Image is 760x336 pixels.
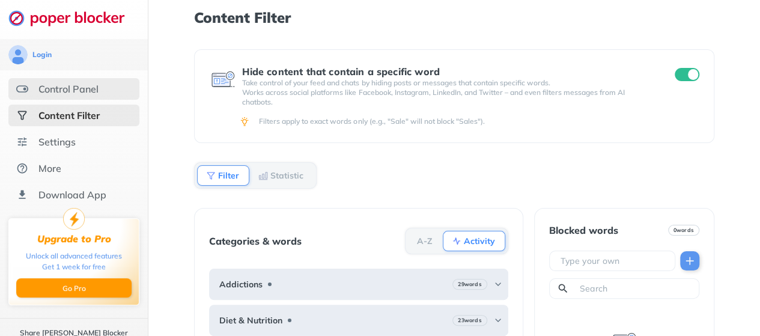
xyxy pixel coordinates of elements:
[38,189,106,201] div: Download App
[242,66,652,77] div: Hide content that contain a specific word
[16,136,28,148] img: settings.svg
[579,283,694,295] input: Search
[673,226,694,234] b: 0 words
[16,162,28,174] img: about.svg
[63,208,85,230] img: upgrade-to-pro.svg
[464,237,495,245] b: Activity
[194,10,714,25] h1: Content Filter
[458,280,481,289] b: 29 words
[42,261,106,272] div: Get 1 week for free
[38,83,99,95] div: Control Panel
[37,233,111,245] div: Upgrade to Pro
[258,171,268,180] img: Statistic
[8,45,28,64] img: avatar.svg
[32,50,52,60] div: Login
[242,88,652,107] p: Works across social platforms like Facebook, Instagram, LinkedIn, and Twitter – and even filters ...
[219,279,263,289] b: Addictions
[38,162,61,174] div: More
[26,251,122,261] div: Unlock all advanced features
[16,189,28,201] img: download-app.svg
[38,136,76,148] div: Settings
[242,78,652,88] p: Take control of your feed and chats by hiding posts or messages that contain specific words.
[16,278,132,298] button: Go Pro
[270,172,303,179] b: Statistic
[259,117,697,126] div: Filters apply to exact words only (e.g., "Sale" will not block "Sales").
[219,316,282,325] b: Diet & Nutrition
[218,172,239,179] b: Filter
[38,109,100,121] div: Content Filter
[452,236,461,246] img: Activity
[458,316,481,325] b: 23 words
[417,237,433,245] b: A-Z
[549,225,618,236] div: Blocked words
[8,10,138,26] img: logo-webpage.svg
[16,109,28,121] img: social-selected.svg
[206,171,216,180] img: Filter
[209,236,302,246] div: Categories & words
[559,255,670,267] input: Type your own
[16,83,28,95] img: features.svg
